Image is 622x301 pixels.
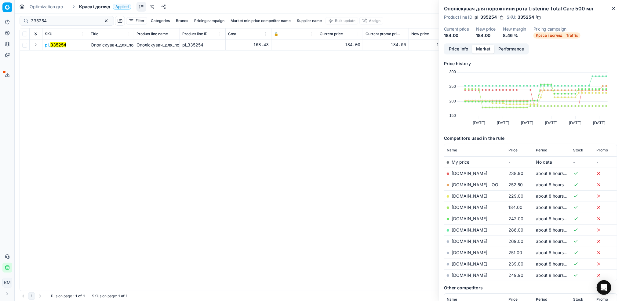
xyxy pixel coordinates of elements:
a: Optimization groups [30,4,69,10]
button: Price info [445,45,472,54]
text: [DATE] [545,121,557,125]
span: about 8 hours ago [536,239,573,244]
nav: pagination [20,292,44,300]
dt: New price [476,27,496,31]
span: Promo [596,148,608,153]
span: SKU : [507,15,516,19]
span: Price [508,148,518,153]
span: 252.50 [508,182,523,187]
div: pl_335254 [182,42,223,48]
span: PLs on page [51,294,72,299]
span: Краса і догляд _ Traffic [533,32,580,39]
td: - [571,156,594,168]
span: КM [3,278,12,287]
span: about 8 hours ago [536,273,573,278]
button: КM [2,278,12,288]
div: 184.00 [411,42,452,48]
a: [DOMAIN_NAME] [452,193,487,199]
dt: New margin [503,27,526,31]
a: [DOMAIN_NAME] [452,171,487,176]
text: [DATE] [473,121,485,125]
span: 269.00 [508,239,523,244]
span: pl_335254 [475,14,497,20]
span: New price [411,32,429,36]
span: 🔒 [274,32,278,36]
span: about 8 hours ago [536,227,573,232]
button: Assign [359,17,383,24]
div: 184.00 [366,42,406,48]
div: 184.00 [320,42,360,48]
span: Краса і доглядApplied [79,4,131,10]
h5: Other competitors [444,285,617,291]
span: about 8 hours ago [536,205,573,210]
span: Cost [228,32,236,36]
span: about 8 hours ago [536,193,573,199]
span: 251.00 [508,250,522,255]
span: Ополіскувач_для_порожнини_рота_Listerine_Total_Care_500_мл [91,42,221,47]
text: [DATE] [569,121,581,125]
span: 238.90 [508,171,523,176]
button: Go to previous page [20,292,27,300]
button: Market [472,45,494,54]
button: pl_335254 [45,42,66,48]
span: Name [447,148,457,153]
a: [DOMAIN_NAME] [452,261,487,266]
a: [DOMAIN_NAME] - ООО «Эпицентр К» [452,182,532,187]
a: [DOMAIN_NAME] [452,227,487,232]
div: Open Intercom Messenger [597,280,611,295]
button: Brands [173,17,191,24]
span: 242.00 [508,216,523,221]
text: 250 [449,84,456,89]
button: Market min price competitor name [228,17,293,24]
nav: breadcrumb [30,4,131,10]
span: 184.00 [508,205,522,210]
strong: of [78,294,82,299]
input: Search by SKU or title [31,18,98,24]
dd: 184.00 [444,32,469,39]
span: 239.00 [508,261,523,266]
button: 1 [28,292,35,300]
td: - [594,156,617,168]
span: about 8 hours ago [536,250,573,255]
text: 200 [449,99,456,103]
strong: of [121,294,125,299]
span: Current price [320,32,343,36]
dd: 184.00 [476,32,496,39]
strong: 1 [118,294,120,299]
a: [DOMAIN_NAME] [452,239,487,244]
button: Categories [148,17,172,24]
span: SKUs on page : [92,294,117,299]
span: 335254 [518,14,534,20]
button: Expand [32,41,39,48]
button: Go to next page [36,292,44,300]
h5: Price history [444,61,617,67]
span: Product line ID [182,32,208,36]
text: [DATE] [497,121,509,125]
text: 300 [449,69,456,74]
button: Expand all [32,30,39,38]
dt: Pricing campaign [533,27,580,31]
span: SKU [45,32,53,36]
span: about 8 hours ago [536,216,573,221]
div: Ополіскувач_для_порожнини_рота_Listerine_Total_Care_500_мл [136,42,177,48]
td: No data [533,156,571,168]
a: [DOMAIN_NAME] [452,250,487,255]
h2: Ополіскувач для порожнини рота Listerine Total Care 500 мл [444,5,617,12]
a: [DOMAIN_NAME] [452,216,487,221]
strong: 1 [126,294,127,299]
span: Period [536,148,547,153]
mark: 335254 [50,42,66,47]
strong: 1 [83,294,85,299]
text: 150 [449,113,456,118]
button: Supplier name [294,17,324,24]
span: pl_ [45,42,66,48]
span: about 8 hours ago [536,261,573,266]
span: My price [452,159,469,165]
button: Filter [126,17,147,24]
span: 249.90 [508,273,523,278]
span: Product line name [136,32,168,36]
span: Title [91,32,98,36]
dd: 8.46 % [503,32,526,39]
strong: 1 [75,294,77,299]
span: 286.09 [508,227,523,232]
